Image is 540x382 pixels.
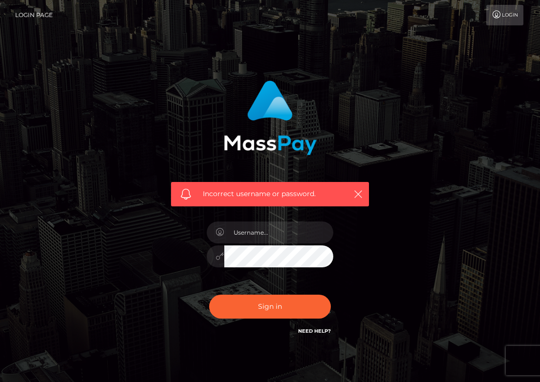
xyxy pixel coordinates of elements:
[15,5,53,25] a: Login Page
[224,80,317,155] img: MassPay Login
[224,221,334,243] input: Username...
[298,328,331,334] a: Need Help?
[203,189,342,199] span: Incorrect username or password.
[486,5,523,25] a: Login
[209,295,331,319] button: Sign in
